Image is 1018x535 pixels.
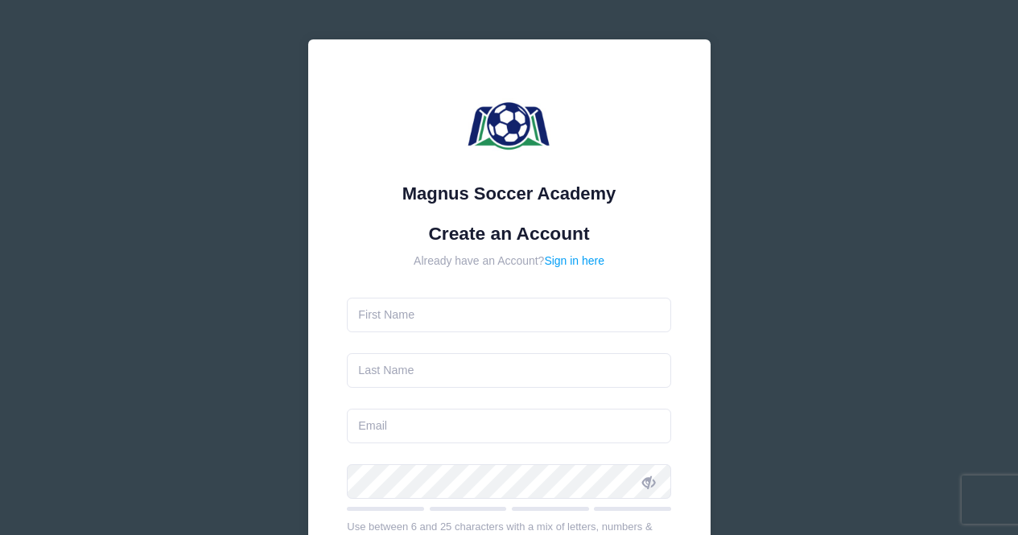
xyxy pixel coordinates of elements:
[347,353,671,388] input: Last Name
[347,409,671,443] input: Email
[347,253,671,270] div: Already have an Account?
[544,254,604,267] a: Sign in here
[347,223,671,245] h1: Create an Account
[347,180,671,207] div: Magnus Soccer Academy
[347,298,671,332] input: First Name
[461,79,558,175] img: Magnus Soccer Academy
